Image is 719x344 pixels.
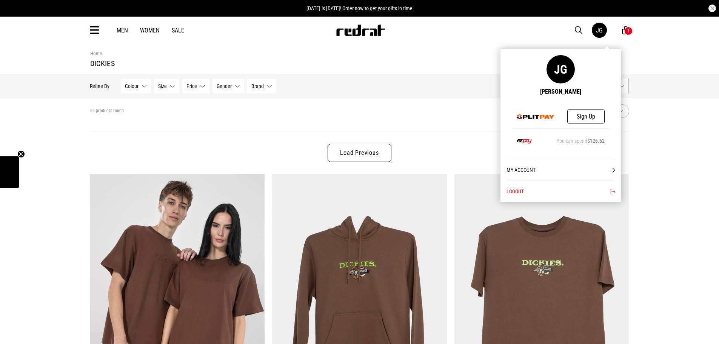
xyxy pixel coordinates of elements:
a: 1 [622,26,629,34]
a: Load Previous [328,144,391,162]
img: Redrat logo [336,25,385,36]
h1: Dickies [90,59,629,68]
a: Sale [172,27,184,34]
div: 1 [627,28,630,34]
span: $126.62 [587,138,605,144]
div: JG [596,27,602,34]
span: Gender [217,83,232,89]
button: Price [183,79,210,93]
button: Size [154,79,180,93]
a: Sign Up [567,110,605,123]
img: Ezpay [517,139,532,143]
a: Women [140,27,160,34]
button: Logout [507,180,615,202]
div: [PERSON_NAME] [540,88,581,95]
span: [DATE] is [DATE]! Order now to get your gifts in time [306,5,413,11]
a: Men [117,27,128,34]
img: Splitpay [517,114,555,119]
button: Close teaser [17,150,25,158]
p: Refine By [90,83,110,89]
button: Gender [213,79,245,93]
a: Home [90,51,102,56]
span: Size [159,83,167,89]
a: My Account [507,159,615,180]
div: You can spend [557,138,605,144]
span: Price [187,83,197,89]
button: Brand [248,79,277,93]
div: JG [547,55,575,83]
span: Colour [125,83,139,89]
button: Colour [121,79,151,93]
span: Brand [252,83,264,89]
span: 66 products found [90,108,124,114]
